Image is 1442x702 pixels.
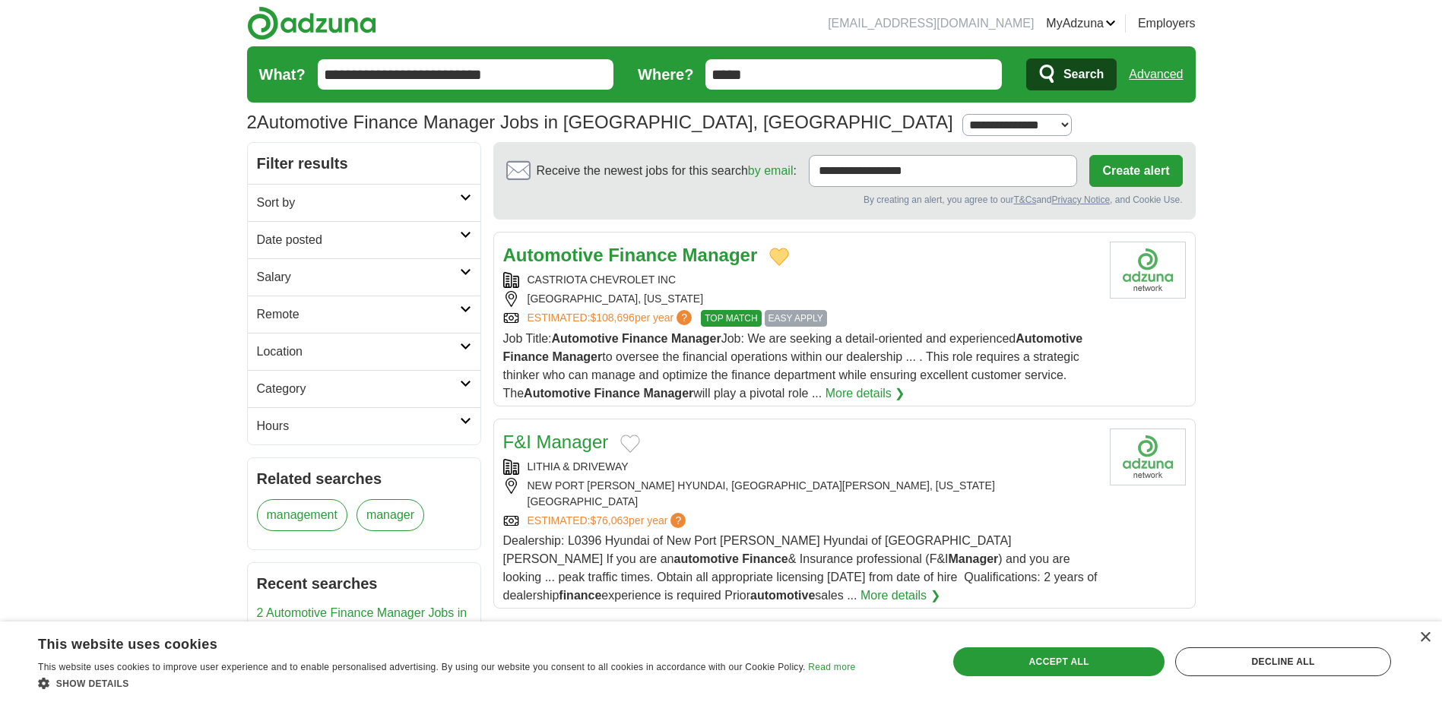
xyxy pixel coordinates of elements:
[248,370,480,407] a: Category
[38,662,806,672] span: This website uses cookies to improve user experience and to enable personalised advertising. By u...
[247,109,257,136] span: 2
[673,552,738,565] strong: automotive
[503,478,1098,510] div: NEW PORT [PERSON_NAME] HYUNDAI, [GEOGRAPHIC_DATA][PERSON_NAME], [US_STATE][GEOGRAPHIC_DATA]
[503,245,604,265] strong: Automotive
[552,332,619,345] strong: Automotive
[748,164,794,177] a: by email
[608,245,677,265] strong: Finance
[1138,14,1196,33] a: Employers
[671,332,721,345] strong: Manager
[638,63,693,86] label: Where?
[248,221,480,258] a: Date posted
[257,194,460,212] h2: Sort by
[248,184,480,221] a: Sort by
[949,552,999,565] strong: Manager
[590,514,629,526] span: $76,063
[742,552,788,565] strong: Finance
[503,291,1098,307] div: [GEOGRAPHIC_DATA], [US_STATE]
[257,231,460,249] h2: Date posted
[257,467,471,490] h2: Related searches
[828,14,1034,33] li: [EMAIL_ADDRESS][DOMAIN_NAME]
[590,311,634,324] span: $108,696
[56,678,129,689] span: Show details
[1110,242,1186,299] img: Company logo
[247,6,376,40] img: Adzuna logo
[1129,59,1183,90] a: Advanced
[860,587,940,605] a: More details ❯
[1089,155,1182,187] button: Create alert
[643,387,693,400] strong: Manager
[1026,58,1117,90] button: Search
[1013,194,1036,205] a: T&Cs
[769,248,789,266] button: Add to favorite jobs
[503,272,1098,288] div: CASTRIOTA CHEVROLET INC
[1063,59,1104,90] span: Search
[503,350,549,363] strong: Finance
[1016,332,1082,345] strong: Automotive
[826,384,905,403] a: More details ❯
[503,432,609,452] a: F&I Manager
[248,296,480,333] a: Remote
[503,534,1098,602] span: Dealership: L0396 Hyundai of New Port [PERSON_NAME] Hyundai of [GEOGRAPHIC_DATA][PERSON_NAME] If ...
[257,417,460,435] h2: Hours
[1046,14,1116,33] a: MyAdzuna
[257,305,460,324] h2: Remote
[506,193,1183,207] div: By creating an alert, you agree to our and , and Cookie Use.
[808,662,855,672] a: Read more, opens a new window
[257,343,460,361] h2: Location
[257,268,460,286] h2: Salary
[953,647,1165,676] div: Accept all
[248,258,480,296] a: Salary
[1175,647,1391,676] div: Decline all
[248,407,480,444] a: Hours
[1051,194,1110,205] a: Privacy Notice
[248,143,480,184] h2: Filter results
[257,380,460,398] h2: Category
[750,589,815,602] strong: automotive
[503,332,1083,400] span: Job Title: Job: We are seeking a detail-oriented and experienced to oversee the financial operati...
[503,459,1098,475] div: LITHIA & DRIVEWAY
[552,350,602,363] strong: Manager
[683,245,758,265] strong: Manager
[247,112,953,132] h1: Automotive Finance Manager Jobs in [GEOGRAPHIC_DATA], [GEOGRAPHIC_DATA]
[257,572,471,595] h2: Recent searches
[701,310,761,327] span: TOP MATCH
[357,499,424,531] a: manager
[38,631,817,653] div: This website uses cookies
[1419,632,1431,643] div: Close
[537,162,797,180] span: Receive the newest jobs for this search :
[38,675,855,691] div: Show details
[559,589,601,602] strong: finance
[259,63,306,86] label: What?
[257,499,347,531] a: management
[248,333,480,370] a: Location
[524,387,591,400] strong: Automotive
[594,387,640,400] strong: Finance
[677,310,692,325] span: ?
[257,606,467,656] a: 2 Automotive Finance Manager Jobs in [GEOGRAPHIC_DATA], [GEOGRAPHIC_DATA]
[1110,428,1186,485] img: Company logo
[503,245,758,265] a: Automotive Finance Manager
[622,332,667,345] strong: Finance
[620,435,640,453] button: Add to favorite jobs
[528,310,696,327] a: ESTIMATED:$108,696per year?
[670,513,686,528] span: ?
[528,513,689,529] a: ESTIMATED:$76,063per year?
[765,310,827,327] span: EASY APPLY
